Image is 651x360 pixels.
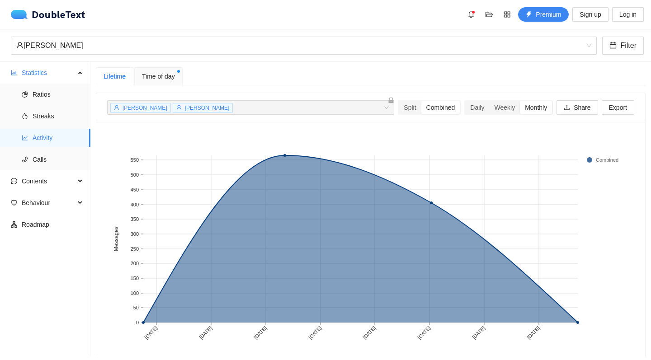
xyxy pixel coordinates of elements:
[16,37,591,54] span: Erica
[500,11,514,18] span: appstore
[22,215,83,234] span: Roadmap
[620,40,637,51] span: Filter
[123,105,167,111] span: [PERSON_NAME]
[33,129,83,147] span: Activity
[33,150,83,168] span: Calls
[482,7,496,22] button: folder-open
[609,42,617,50] span: calendar
[16,37,583,54] div: [PERSON_NAME]
[464,7,478,22] button: bell
[131,202,139,207] text: 400
[465,101,489,114] div: Daily
[362,325,377,340] text: [DATE]
[131,231,139,237] text: 300
[619,9,637,19] span: Log in
[307,325,322,340] text: [DATE]
[602,37,644,55] button: calendarFilter
[612,7,644,22] button: Log in
[33,107,83,125] span: Streaks
[133,305,139,310] text: 50
[557,100,598,115] button: uploadShare
[22,172,75,190] span: Contents
[22,91,28,98] span: pie-chart
[580,9,601,19] span: Sign up
[131,246,139,252] text: 250
[526,325,541,340] text: [DATE]
[11,10,32,19] img: logo
[185,105,230,111] span: [PERSON_NAME]
[253,325,268,340] text: [DATE]
[421,101,460,114] div: Combined
[131,290,139,296] text: 100
[113,227,119,252] text: Messages
[564,104,570,112] span: upload
[489,101,520,114] div: Weekly
[114,105,119,110] span: user
[131,261,139,266] text: 200
[464,11,478,18] span: bell
[500,7,514,22] button: appstore
[131,187,139,192] text: 450
[11,10,85,19] div: DoubleText
[22,156,28,163] span: phone
[520,101,552,114] div: Monthly
[142,71,175,81] span: Time of day
[11,200,17,206] span: heart
[609,103,627,112] span: Export
[471,325,486,340] text: [DATE]
[11,221,17,228] span: apartment
[574,103,590,112] span: Share
[198,325,213,340] text: [DATE]
[136,320,139,325] text: 0
[131,216,139,222] text: 350
[22,135,28,141] span: line-chart
[388,97,394,103] span: lock
[131,157,139,163] text: 550
[399,101,421,114] div: Split
[16,42,24,49] span: user
[22,113,28,119] span: fire
[526,11,532,19] span: thunderbolt
[143,325,158,340] text: [DATE]
[518,7,569,22] button: thunderboltPremium
[11,178,17,184] span: message
[572,7,608,22] button: Sign up
[602,100,634,115] button: Export
[11,10,85,19] a: logoDoubleText
[104,71,126,81] div: Lifetime
[131,172,139,178] text: 500
[176,105,182,110] span: user
[416,325,431,340] text: [DATE]
[22,194,75,212] span: Behaviour
[482,11,496,18] span: folder-open
[11,70,17,76] span: bar-chart
[536,9,561,19] span: Premium
[33,85,83,103] span: Ratios
[22,64,75,82] span: Statistics
[131,276,139,281] text: 150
